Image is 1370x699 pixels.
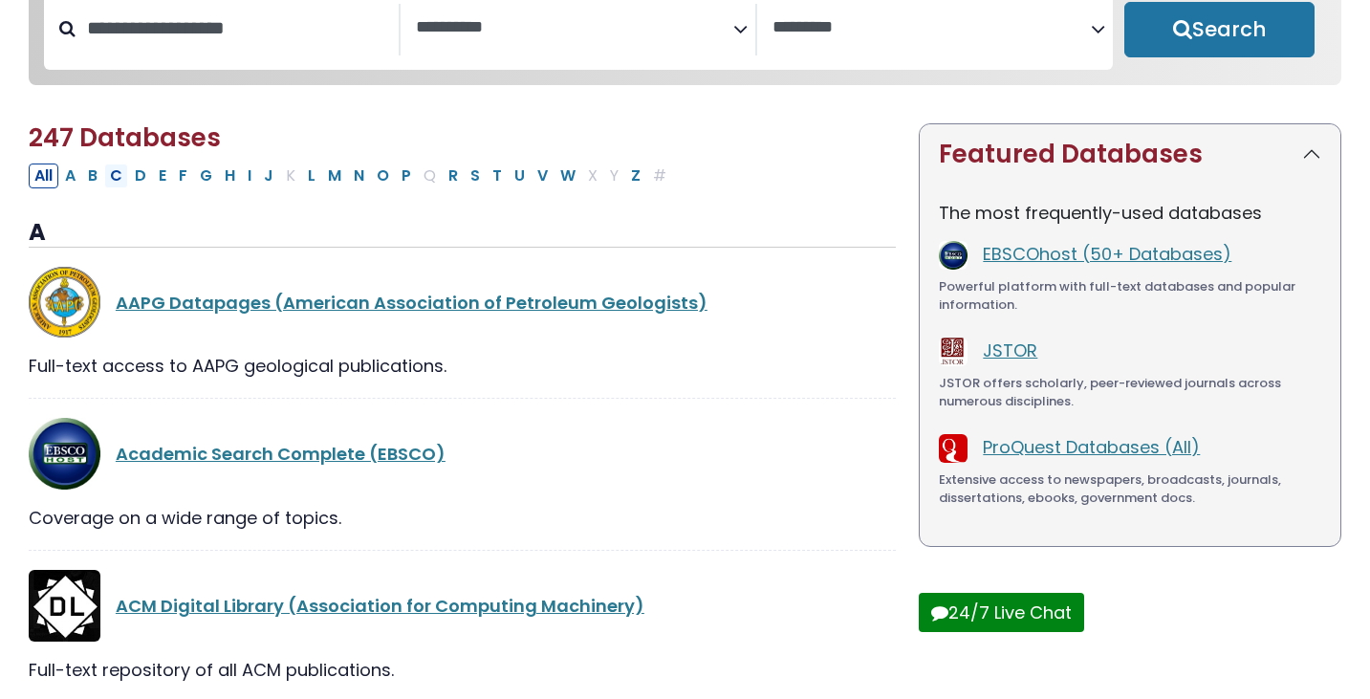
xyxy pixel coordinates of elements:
[939,277,1321,315] div: Powerful platform with full-text databases and popular information.
[555,164,581,188] button: Filter Results W
[29,505,896,531] div: Coverage on a wide range of topics.
[772,18,1090,38] textarea: Search
[920,124,1340,185] button: Featured Databases
[396,164,417,188] button: Filter Results P
[416,18,733,38] textarea: Search
[173,164,193,188] button: Filter Results F
[29,120,221,155] span: 247 Databases
[129,164,152,188] button: Filter Results D
[939,374,1321,411] div: JSTOR offers scholarly, peer-reviewed journals across numerous disciplines.
[76,12,399,44] input: Search database by title or keyword
[29,163,674,186] div: Alpha-list to filter by first letter of database name
[509,164,531,188] button: Filter Results U
[59,164,81,188] button: Filter Results A
[194,164,218,188] button: Filter Results G
[116,594,644,618] a: ACM Digital Library (Association for Computing Machinery)
[939,470,1321,508] div: Extensive access to newspapers, broadcasts, journals, dissertations, ebooks, government docs.
[29,219,896,248] h3: A
[29,657,896,683] div: Full-text repository of all ACM publications.
[116,442,446,466] a: Academic Search Complete (EBSCO)
[487,164,508,188] button: Filter Results T
[322,164,347,188] button: Filter Results M
[104,164,128,188] button: Filter Results C
[29,353,896,379] div: Full-text access to AAPG geological publications.
[443,164,464,188] button: Filter Results R
[302,164,321,188] button: Filter Results L
[242,164,257,188] button: Filter Results I
[983,435,1200,459] a: ProQuest Databases (All)
[82,164,103,188] button: Filter Results B
[983,339,1037,362] a: JSTOR
[153,164,172,188] button: Filter Results E
[116,291,707,315] a: AAPG Datapages (American Association of Petroleum Geologists)
[465,164,486,188] button: Filter Results S
[29,164,58,188] button: All
[258,164,279,188] button: Filter Results J
[939,200,1321,226] p: The most frequently-used databases
[919,593,1084,632] button: 24/7 Live Chat
[371,164,395,188] button: Filter Results O
[348,164,370,188] button: Filter Results N
[532,164,554,188] button: Filter Results V
[983,242,1231,266] a: EBSCOhost (50+ Databases)
[625,164,646,188] button: Filter Results Z
[1124,2,1316,57] button: Submit for Search Results
[219,164,241,188] button: Filter Results H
